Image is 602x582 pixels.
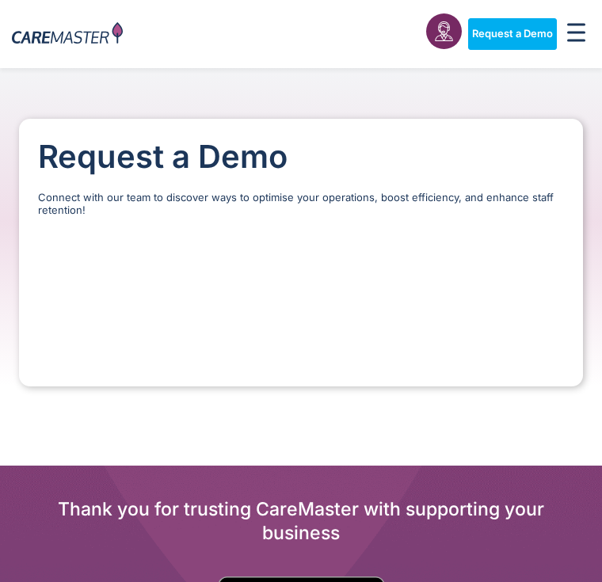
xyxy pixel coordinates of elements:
[38,138,564,176] h1: Request a Demo
[468,18,557,50] a: Request a Demo
[38,192,564,216] p: Connect with our team to discover ways to optimise your operations, boost efficiency, and enhance...
[563,18,591,50] div: Menu Toggle
[19,497,583,545] h2: Thank you for trusting CareMaster with supporting your business
[38,244,564,363] iframe: Form 0
[12,22,123,47] img: CareMaster Logo
[472,28,553,40] span: Request a Demo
